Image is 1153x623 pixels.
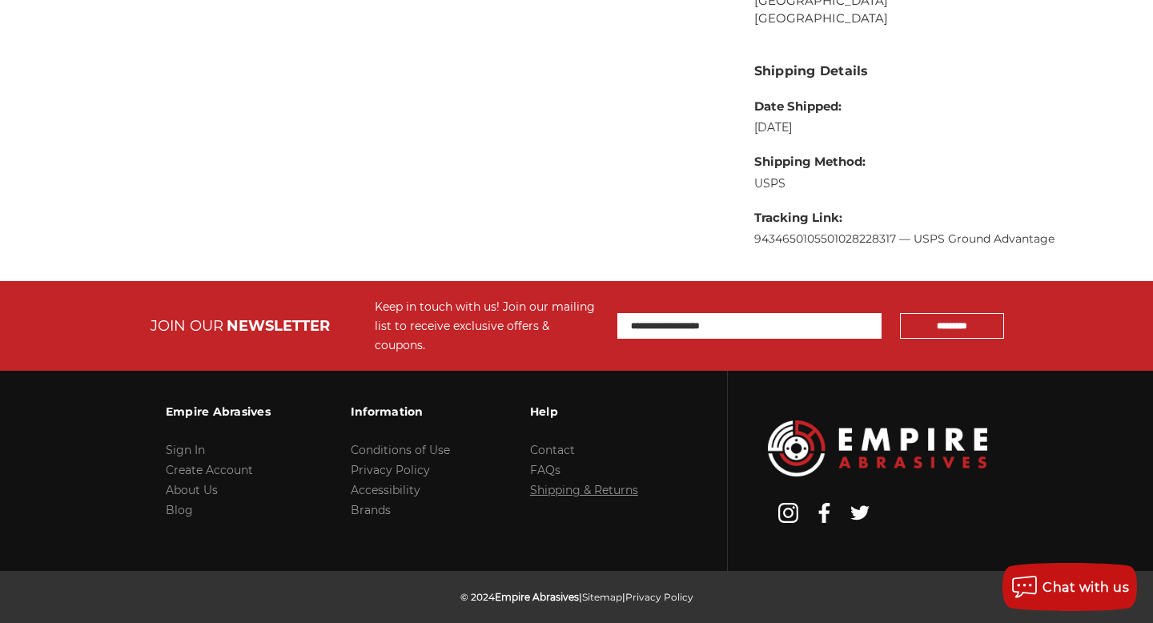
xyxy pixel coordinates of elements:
a: Create Account [166,463,253,477]
img: Empire Abrasives Logo Image [768,420,987,477]
a: Accessibility [351,483,420,497]
span: Empire Abrasives [495,591,579,603]
a: Privacy Policy [351,463,430,477]
span: Chat with us [1043,580,1129,595]
a: Sign In [166,443,205,457]
a: FAQs [530,463,560,477]
dt: Tracking Link: [754,209,1055,227]
h3: Shipping Details [754,62,1075,81]
dd: [DATE] [754,119,1055,136]
a: Privacy Policy [625,591,693,603]
p: © 2024 | | [460,587,693,607]
li: [GEOGRAPHIC_DATA] [754,10,1075,28]
span: JOIN OUR [151,317,223,335]
a: Sitemap [582,591,622,603]
div: Keep in touch with us! Join our mailing list to receive exclusive offers & coupons. [375,297,601,355]
a: 9434650105501028228317 — USPS Ground Advantage [754,231,1055,246]
dt: Date Shipped: [754,98,1055,116]
dd: USPS [754,175,1055,192]
a: About Us [166,483,218,497]
span: NEWSLETTER [227,317,330,335]
a: Blog [166,503,193,517]
h3: Empire Abrasives [166,395,271,428]
a: Shipping & Returns [530,483,638,497]
dt: Shipping Method: [754,153,1055,171]
h3: Help [530,395,638,428]
button: Chat with us [1002,563,1137,611]
a: Contact [530,443,575,457]
a: Brands [351,503,391,517]
h3: Information [351,395,450,428]
a: Conditions of Use [351,443,450,457]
